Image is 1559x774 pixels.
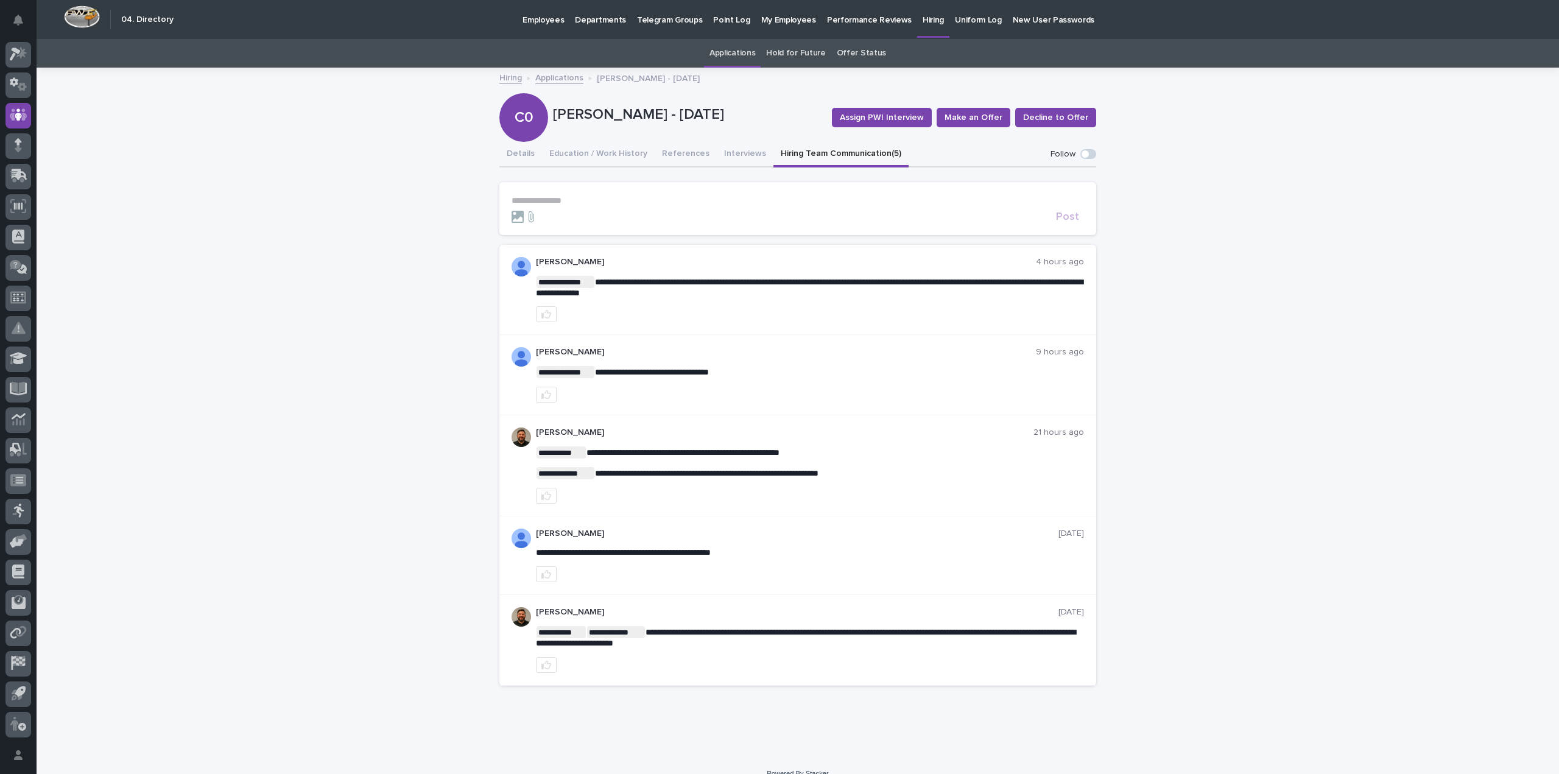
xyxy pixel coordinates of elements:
img: AOh14GiWKAYVPIbfHyIkyvX2hiPF8_WCcz-HU3nlZscn=s96-c [512,607,531,627]
button: Make an Offer [937,108,1010,127]
button: like this post [536,657,557,673]
a: Offer Status [837,39,886,68]
span: Decline to Offer [1023,111,1088,124]
img: AFdZucrzKcpQKH9jC-cfEsAZSAlTzo7yxz5Vk-WBr5XOv8fk2o2SBDui5wJFEtGkd79H79_oczbMRVxsFnQCrP5Je6bcu5vP_... [512,529,531,548]
span: Assign PWI Interview [840,111,924,124]
p: [PERSON_NAME] [536,427,1033,438]
button: Notifications [5,7,31,33]
p: [PERSON_NAME] [536,607,1058,617]
button: Assign PWI Interview [832,108,932,127]
button: Education / Work History [542,142,655,167]
a: Hold for Future [766,39,825,68]
button: Interviews [717,142,773,167]
img: AFdZucrzKcpQKH9jC-cfEsAZSAlTzo7yxz5Vk-WBr5XOv8fk2o2SBDui5wJFEtGkd79H79_oczbMRVxsFnQCrP5Je6bcu5vP_... [512,347,531,367]
button: like this post [536,488,557,504]
h2: 04. Directory [121,15,174,25]
a: Applications [535,70,583,84]
p: 9 hours ago [1036,347,1084,357]
img: AOh14GiWKAYVPIbfHyIkyvX2hiPF8_WCcz-HU3nlZscn=s96-c [512,427,531,447]
button: like this post [536,306,557,322]
a: Applications [709,39,755,68]
button: like this post [536,387,557,403]
img: Workspace Logo [64,5,100,28]
p: [PERSON_NAME] - [DATE] [553,106,822,124]
button: References [655,142,717,167]
p: [PERSON_NAME] - [DATE] [597,71,700,84]
p: Follow [1050,149,1075,160]
img: AOh14GjpcA6ydKGAvwfezp8OhN30Q3_1BHk5lQOeczEvCIoEuGETHm2tT-JUDAHyqffuBe4ae2BInEDZwLlH3tcCd_oYlV_i4... [512,257,531,276]
span: Make an Offer [945,111,1002,124]
p: [DATE] [1058,607,1084,617]
button: Decline to Offer [1015,108,1096,127]
button: like this post [536,566,557,582]
button: Hiring Team Communication (5) [773,142,909,167]
a: Hiring [499,70,522,84]
p: [DATE] [1058,529,1084,539]
p: 21 hours ago [1033,427,1084,438]
p: 4 hours ago [1036,257,1084,267]
div: C0 [499,60,548,126]
p: [PERSON_NAME] [536,347,1036,357]
div: Notifications [15,15,31,34]
p: [PERSON_NAME] [536,257,1036,267]
span: Post [1056,211,1079,222]
button: Post [1051,211,1084,222]
button: Details [499,142,542,167]
p: [PERSON_NAME] [536,529,1058,539]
